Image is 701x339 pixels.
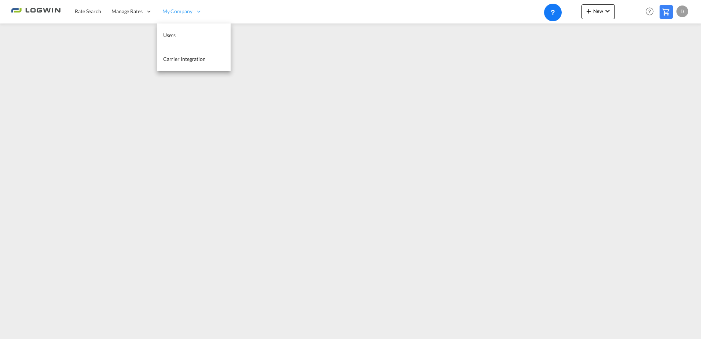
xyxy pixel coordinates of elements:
button: icon-plus 400-fgNewicon-chevron-down [581,4,615,19]
md-icon: icon-plus 400-fg [584,7,593,15]
a: Carrier Integration [157,47,231,71]
span: Carrier Integration [163,56,206,62]
span: Help [643,5,656,18]
span: Rate Search [75,8,101,14]
img: 2761ae10d95411efa20a1f5e0282d2d7.png [11,3,60,20]
md-icon: icon-chevron-down [603,7,612,15]
a: Users [157,23,231,47]
span: Manage Rates [111,8,143,15]
span: New [584,8,612,14]
div: D [676,6,688,17]
span: My Company [162,8,192,15]
div: Help [643,5,660,18]
span: Users [163,32,176,38]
